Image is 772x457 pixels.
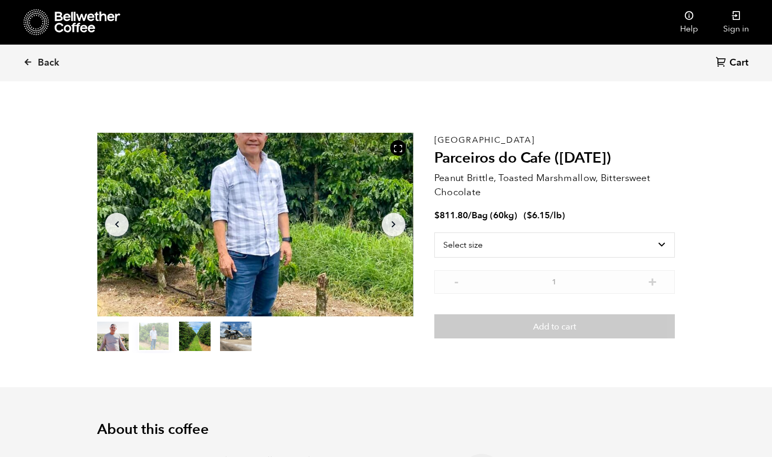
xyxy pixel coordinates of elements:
h2: About this coffee [97,421,675,438]
button: + [646,275,659,286]
button: Add to cart [434,314,675,338]
p: Peanut Brittle, Toasted Marshmallow, Bittersweet Chocolate [434,171,675,199]
span: ( ) [524,209,565,221]
span: /lb [550,209,562,221]
span: $ [434,209,440,221]
h2: Parceiros do Cafe ([DATE]) [434,150,675,167]
span: Back [38,57,59,69]
span: $ [527,209,532,221]
bdi: 6.15 [527,209,550,221]
span: / [468,209,472,221]
a: Cart [716,56,751,70]
button: - [450,275,463,286]
span: Bag (60kg) [472,209,517,221]
bdi: 811.80 [434,209,468,221]
span: Cart [729,57,748,69]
